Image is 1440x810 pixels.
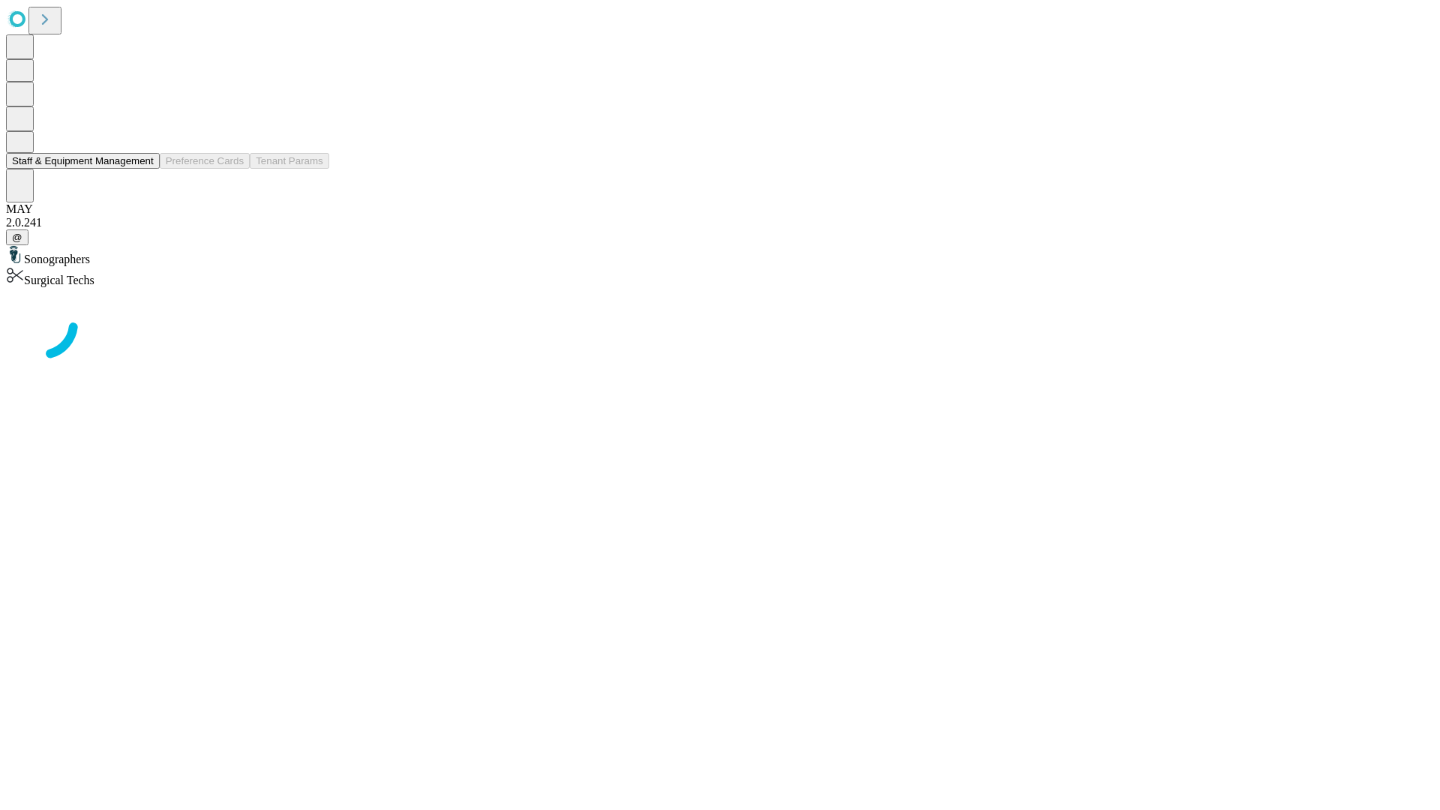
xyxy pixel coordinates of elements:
[6,229,28,245] button: @
[12,232,22,243] span: @
[6,153,160,169] button: Staff & Equipment Management
[6,202,1434,216] div: MAY
[6,245,1434,266] div: Sonographers
[6,216,1434,229] div: 2.0.241
[250,153,329,169] button: Tenant Params
[6,266,1434,287] div: Surgical Techs
[160,153,250,169] button: Preference Cards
